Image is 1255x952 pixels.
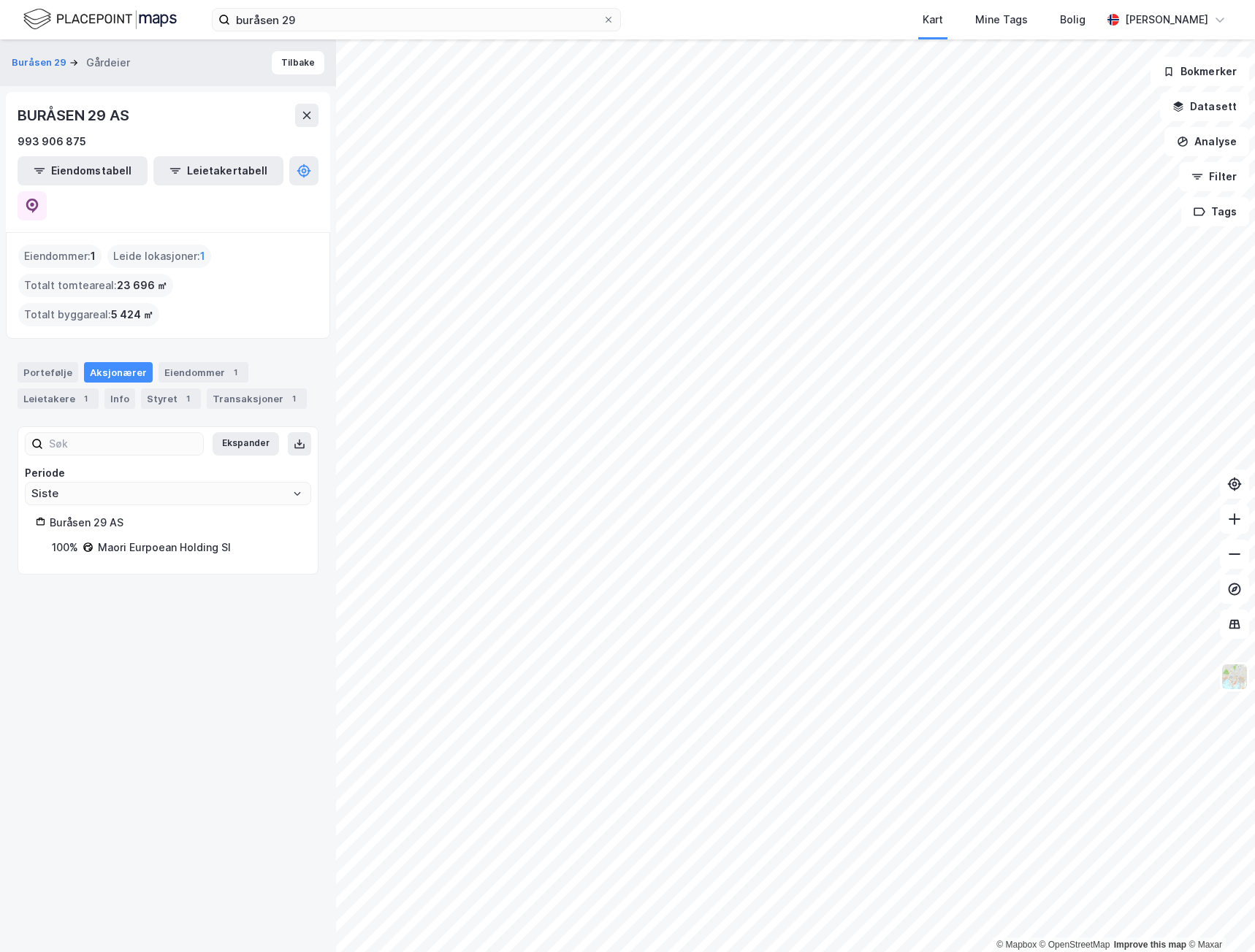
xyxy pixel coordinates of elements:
div: Periode [25,464,311,482]
div: Totalt tomteareal : [18,274,173,297]
button: Leietakertabell [153,156,283,185]
a: Mapbox [996,940,1037,950]
div: Mine Tags [975,11,1028,28]
img: Z [1221,663,1248,691]
div: 1 [228,365,243,380]
div: Leide lokasjoner : [107,245,211,268]
div: 993 906 875 [18,133,86,150]
a: OpenStreetMap [1040,940,1110,950]
button: Open [291,488,303,499]
input: Søk på adresse, matrikkel, gårdeiere, leietakere eller personer [230,9,603,31]
div: 1 [286,391,301,406]
a: Improve this map [1114,940,1186,950]
iframe: Chat Widget [1182,882,1255,952]
div: Buråsen 29 AS [50,514,300,531]
div: 1 [78,391,93,406]
div: BURÅSEN 29 AS [18,104,131,127]
input: ClearOpen [26,483,310,504]
div: Portefølje [18,362,78,383]
button: Ekspander [213,432,279,456]
span: 23 696 ㎡ [117,277,167,294]
div: Info [104,388,135,409]
button: Eiendomstabell [18,156,148,185]
div: Kontrollprogram for chat [1182,882,1255,952]
input: Søk [43,433,203,455]
button: Tilbake [272,51,324,74]
div: Maori Eurpoean Holding Sl [98,539,231,556]
div: Gårdeier [86,54,130,72]
div: Totalt byggareal : [18,303,159,326]
span: 1 [91,247,96,265]
span: 1 [200,247,205,265]
button: Buråsen 29 [12,55,69,70]
button: Tags [1181,197,1249,226]
button: Datasett [1160,92,1249,121]
div: 100% [52,539,78,556]
div: Eiendommer [159,362,248,383]
span: 5 424 ㎡ [111,306,153,323]
img: logo.f888ab2527a4732fd821a326f86c7f29.svg [23,7,177,32]
div: Transaksjoner [207,388,307,409]
div: Aksjonærer [84,362,153,383]
button: Analyse [1164,127,1249,156]
div: Styret [141,388,201,409]
div: Leietakere [18,388,99,409]
div: Eiendommer : [18,245,102,268]
button: Bokmerker [1151,57,1249,86]
div: Kart [923,11,943,28]
div: 1 [180,391,195,406]
button: Filter [1179,162,1249,191]
div: Bolig [1060,11,1086,28]
div: [PERSON_NAME] [1125,11,1208,28]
